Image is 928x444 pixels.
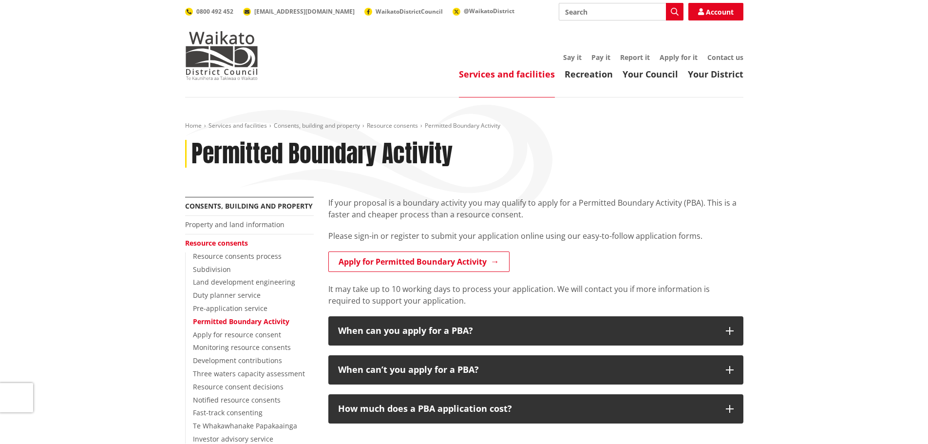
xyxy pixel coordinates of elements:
[364,7,443,16] a: WaikatoDistrictCouncil
[193,304,267,313] a: Pre-application service
[185,122,743,130] nav: breadcrumb
[193,251,282,261] a: Resource consents process
[425,121,500,130] span: Permitted Boundary Activity
[620,53,650,62] a: Report it
[193,369,305,378] a: Three waters capacity assessment
[193,408,263,417] a: Fast-track consenting
[328,355,743,385] button: When can’t you apply for a PBA?
[193,290,261,300] a: Duty planner service
[623,68,678,80] a: Your Council
[193,330,281,339] a: Apply for resource consent
[338,326,716,336] div: When can you apply for a PBA?
[193,356,282,365] a: Development contributions
[565,68,613,80] a: Recreation
[688,3,743,20] a: Account
[191,140,453,168] h1: Permitted Boundary Activity
[563,53,582,62] a: Say it
[660,53,698,62] a: Apply for it
[328,394,743,424] button: How much does a PBA application cost?
[193,343,291,352] a: Monitoring resource consents
[591,53,610,62] a: Pay it
[208,121,267,130] a: Services and facilities
[185,7,233,16] a: 0800 492 452
[185,201,313,211] a: Consents, building and property
[193,317,289,326] a: Permitted Boundary Activity
[185,121,202,130] a: Home
[688,68,743,80] a: Your District
[193,395,281,405] a: Notified resource consents
[193,434,273,444] a: Investor advisory service
[328,316,743,346] button: When can you apply for a PBA?
[243,7,355,16] a: [EMAIL_ADDRESS][DOMAIN_NAME]
[254,7,355,16] span: [EMAIL_ADDRESS][DOMAIN_NAME]
[338,365,716,375] div: When can’t you apply for a PBA?
[328,251,510,272] a: Apply for Permitted Boundary Activity
[193,421,297,430] a: Te Whakawhanake Papakaainga
[185,220,284,229] a: Property and land information
[559,3,683,20] input: Search input
[328,230,743,242] p: Please sign-in or register to submit your application online using our easy-to-follow application...
[338,404,716,414] div: How much does a PBA application cost?
[185,238,248,248] a: Resource consents
[328,197,743,220] p: If your proposal is a boundary activity you may qualify to apply for a Permitted Boundary Activit...
[193,382,284,391] a: Resource consent decisions
[453,7,514,15] a: @WaikatoDistrict
[459,68,555,80] a: Services and facilities
[193,265,231,274] a: Subdivision
[464,7,514,15] span: @WaikatoDistrict
[376,7,443,16] span: WaikatoDistrictCouncil
[193,277,295,287] a: Land development engineering
[274,121,360,130] a: Consents, building and property
[367,121,418,130] a: Resource consents
[707,53,743,62] a: Contact us
[196,7,233,16] span: 0800 492 452
[185,31,258,80] img: Waikato District Council - Te Kaunihera aa Takiwaa o Waikato
[328,283,743,307] p: It may take up to 10 working days to process your application. We will contact you if more inform...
